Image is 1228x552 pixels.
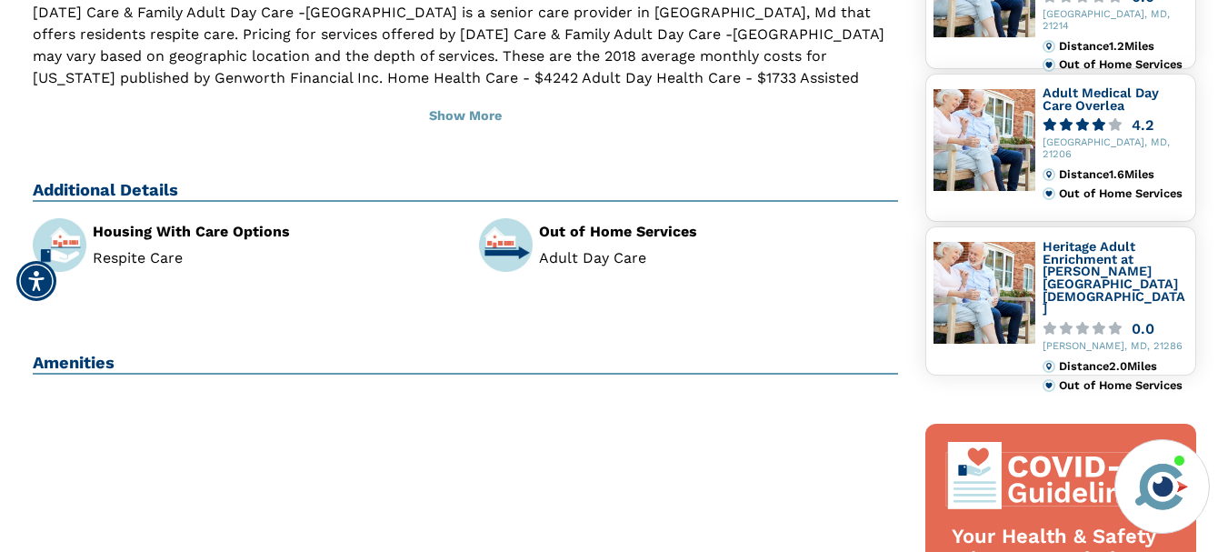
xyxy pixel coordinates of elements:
[93,251,452,266] li: Respite Care
[33,180,899,202] h2: Additional Details
[16,261,56,301] div: Accessibility Menu
[1043,40,1055,53] img: distance.svg
[1059,40,1187,53] div: Distance 1.2 Miles
[943,442,1165,509] img: covid-top-default.svg
[33,96,899,136] button: Show More
[1043,58,1055,71] img: primary.svg
[1043,137,1188,161] div: [GEOGRAPHIC_DATA], MD, 21206
[1043,9,1188,33] div: [GEOGRAPHIC_DATA], MD, 21214
[1131,456,1193,517] img: avatar
[539,251,898,266] li: Adult Day Care
[1043,118,1188,132] a: 4.2
[33,353,899,375] h2: Amenities
[539,225,898,239] div: Out of Home Services
[93,225,452,239] div: Housing With Care Options
[33,2,899,133] p: [DATE] Care & Family Adult Day Care -[GEOGRAPHIC_DATA] is a senior care provider in [GEOGRAPHIC_D...
[1132,118,1153,132] div: 4.2
[1059,58,1187,71] div: Out of Home Services
[1043,85,1159,113] a: Adult Medical Day Care Overlea
[1043,168,1055,181] img: distance.svg
[868,180,1210,428] iframe: iframe
[1059,168,1187,181] div: Distance 1.6 Miles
